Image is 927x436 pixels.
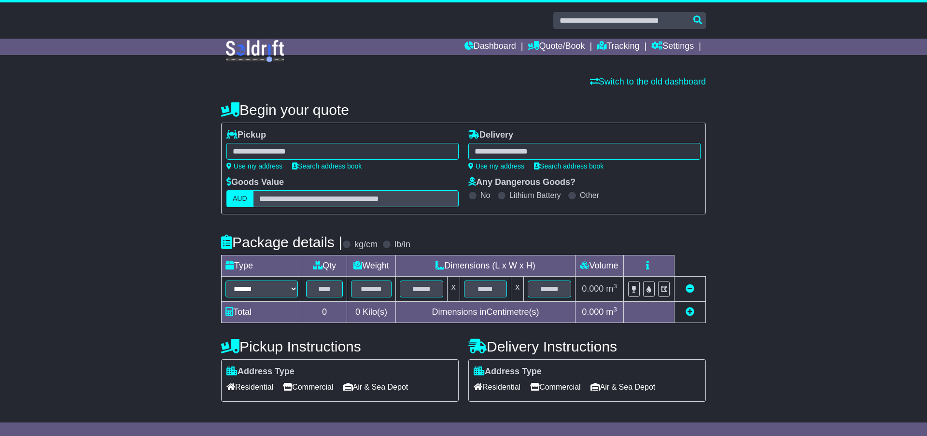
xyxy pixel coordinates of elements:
[302,255,347,277] td: Qty
[686,284,694,294] a: Remove this item
[226,162,282,170] a: Use my address
[474,366,542,377] label: Address Type
[226,366,295,377] label: Address Type
[530,380,580,394] span: Commercial
[347,302,396,323] td: Kilo(s)
[292,162,362,170] a: Search address book
[613,306,617,313] sup: 3
[474,380,520,394] span: Residential
[613,282,617,290] sup: 3
[468,130,513,141] label: Delivery
[480,191,490,200] label: No
[468,338,706,354] h4: Delivery Instructions
[511,277,524,302] td: x
[222,302,302,323] td: Total
[226,380,273,394] span: Residential
[395,255,575,277] td: Dimensions (L x W x H)
[606,307,617,317] span: m
[582,307,604,317] span: 0.000
[221,102,706,118] h4: Begin your quote
[221,234,342,250] h4: Package details |
[575,255,623,277] td: Volume
[464,39,516,55] a: Dashboard
[347,255,396,277] td: Weight
[395,302,575,323] td: Dimensions in Centimetre(s)
[355,307,360,317] span: 0
[590,380,656,394] span: Air & Sea Depot
[597,39,639,55] a: Tracking
[468,162,524,170] a: Use my address
[221,338,459,354] h4: Pickup Instructions
[447,277,460,302] td: x
[283,380,333,394] span: Commercial
[686,307,694,317] a: Add new item
[226,177,284,188] label: Goods Value
[509,191,561,200] label: Lithium Battery
[222,255,302,277] td: Type
[580,191,599,200] label: Other
[651,39,694,55] a: Settings
[590,77,706,86] a: Switch to the old dashboard
[528,39,585,55] a: Quote/Book
[226,190,253,207] label: AUD
[354,239,378,250] label: kg/cm
[468,177,576,188] label: Any Dangerous Goods?
[394,239,410,250] label: lb/in
[582,284,604,294] span: 0.000
[534,162,604,170] a: Search address book
[226,130,266,141] label: Pickup
[302,302,347,323] td: 0
[606,284,617,294] span: m
[343,380,408,394] span: Air & Sea Depot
